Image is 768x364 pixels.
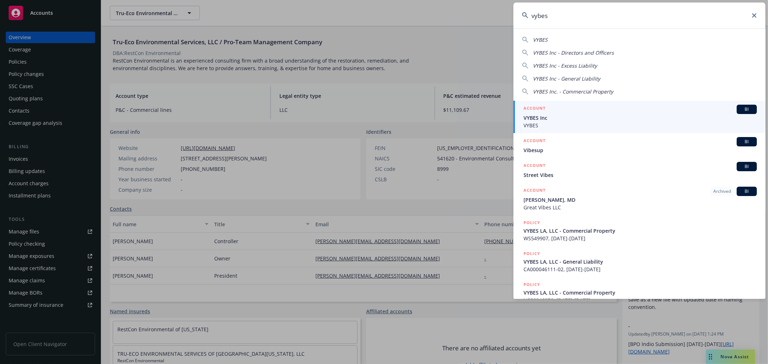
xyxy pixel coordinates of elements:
[513,133,765,158] a: ACCOUNTBIVibesup
[513,246,765,277] a: POLICYVYBES LA, LLC - General LiabilityCA000046111-02, [DATE]-[DATE]
[533,62,597,69] span: VYBES Inc - Excess Liability
[713,188,731,195] span: Archived
[533,36,548,43] span: VYBES
[740,106,754,113] span: BI
[524,265,757,273] span: CA000046111-02, [DATE]-[DATE]
[524,122,757,129] span: VYBES
[524,235,757,242] span: WS549907, [DATE]-[DATE]
[513,277,765,308] a: POLICYVYBES LA, LLC - Commercial PropertyNPP8846276, [DATE]-[DATE]
[513,183,765,215] a: ACCOUNTArchivedBI[PERSON_NAME], MDGreat Vibes LLC
[524,105,545,113] h5: ACCOUNT
[533,88,613,95] span: VYBES Inc. - Commercial Property
[524,250,540,257] h5: POLICY
[513,215,765,246] a: POLICYVYBES LA, LLC - Commercial PropertyWS549907, [DATE]-[DATE]
[524,281,540,288] h5: POLICY
[524,114,757,122] span: VYBES Inc
[524,296,757,304] span: NPP8846276, [DATE]-[DATE]
[524,258,757,265] span: VYBES LA, LLC - General Liability
[524,219,540,226] h5: POLICY
[513,3,765,28] input: Search...
[524,171,757,179] span: Street Vibes
[524,227,757,235] span: VYBES LA, LLC - Commercial Property
[740,138,754,145] span: BI
[533,75,600,82] span: VYBES Inc - General Liability
[524,204,757,211] span: Great Vibes LLC
[524,162,545,170] h5: ACCOUNT
[524,196,757,204] span: [PERSON_NAME], MD
[524,146,757,154] span: Vibesup
[513,101,765,133] a: ACCOUNTBIVYBES IncVYBES
[524,289,757,296] span: VYBES LA, LLC - Commercial Property
[513,158,765,183] a: ACCOUNTBIStreet Vibes
[524,137,545,146] h5: ACCOUNT
[524,187,545,195] h5: ACCOUNT
[740,188,754,195] span: BI
[740,163,754,170] span: BI
[533,49,614,56] span: VYBES Inc - Directors and Officers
